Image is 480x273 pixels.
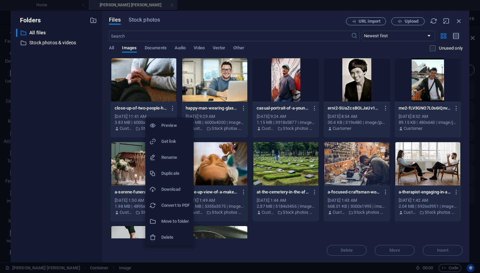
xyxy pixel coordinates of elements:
[161,153,190,161] h6: Rename
[161,233,190,241] h6: Delete
[161,137,190,145] h6: Get link
[161,169,190,177] h6: Duplicate
[161,201,190,209] h6: Convert to PDF
[161,185,190,193] h6: Download
[161,122,190,130] h6: Preview
[161,217,190,225] h6: Move to folder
